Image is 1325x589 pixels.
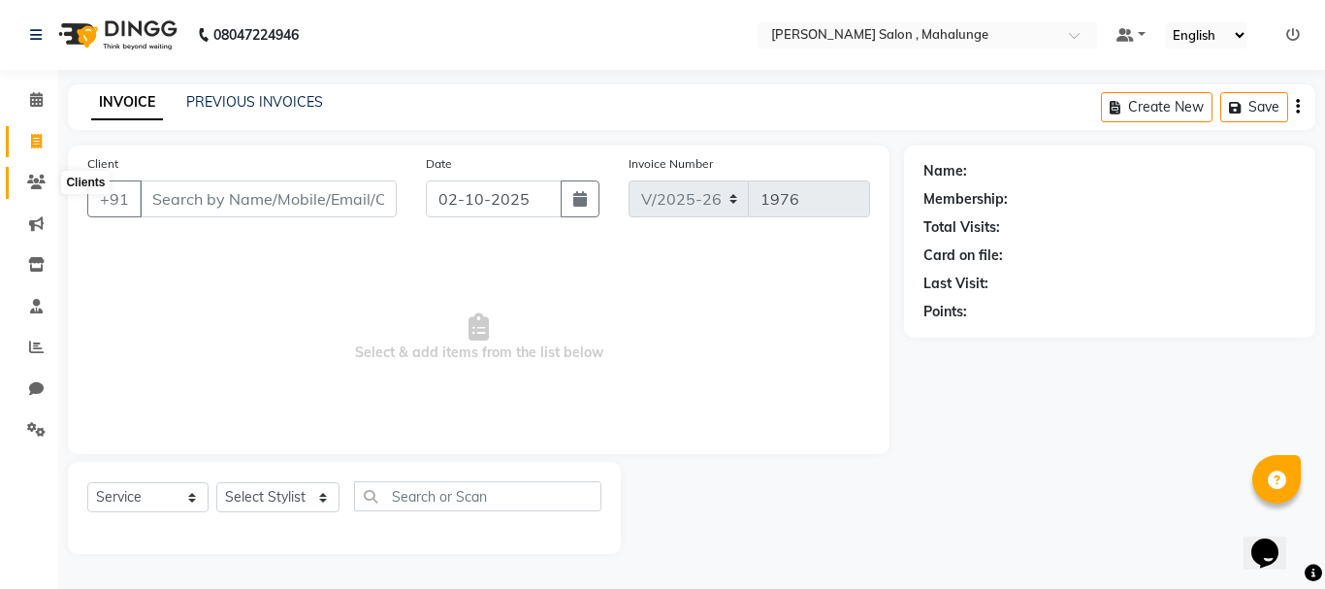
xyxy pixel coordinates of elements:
[923,161,967,181] div: Name:
[1220,92,1288,122] button: Save
[1101,92,1212,122] button: Create New
[61,171,110,194] div: Clients
[923,245,1003,266] div: Card on file:
[923,189,1008,210] div: Membership:
[629,155,713,173] label: Invoice Number
[87,241,870,435] span: Select & add items from the list below
[354,481,601,511] input: Search or Scan
[923,274,988,294] div: Last Visit:
[49,8,182,62] img: logo
[87,180,142,217] button: +91
[1244,511,1306,570] iframe: chat widget
[426,155,452,173] label: Date
[87,155,118,173] label: Client
[186,93,323,111] a: PREVIOUS INVOICES
[213,8,299,62] b: 08047224946
[91,85,163,120] a: INVOICE
[140,180,397,217] input: Search by Name/Mobile/Email/Code
[923,217,1000,238] div: Total Visits:
[923,302,967,322] div: Points:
